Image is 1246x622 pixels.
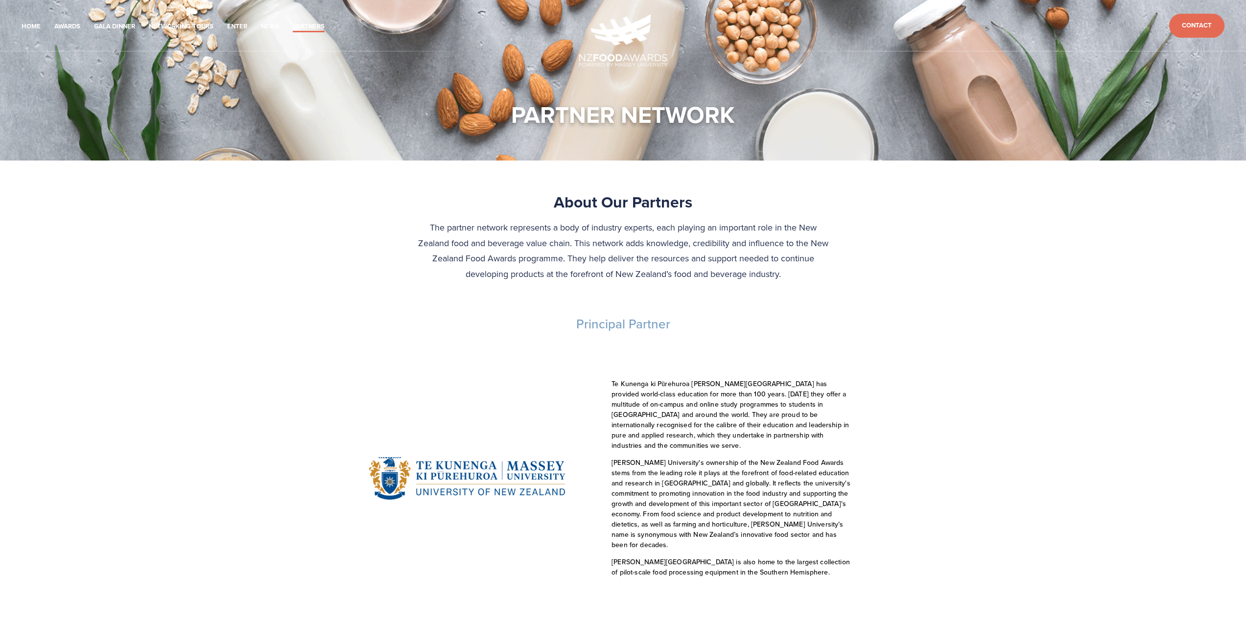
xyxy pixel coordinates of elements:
a: [PERSON_NAME][GEOGRAPHIC_DATA] is also home to the largest collection of pilot-scale food process... [611,557,852,577]
a: Home [22,21,41,32]
a: News [261,21,279,32]
a: Networking-Tours [149,21,213,32]
strong: About Our Partners [554,190,692,213]
h3: Principal Partner [310,316,937,332]
a: Awards [54,21,80,32]
a: Te Kunenga ki Pūrehuroa [PERSON_NAME][GEOGRAPHIC_DATA] has provided world-class education for mor... [611,379,851,450]
a: Partners [293,21,325,32]
a: Contact [1169,14,1224,38]
p: The partner network represents a body of industry experts, each playing an important role in the ... [417,220,829,281]
h1: PARTNER NETWORK [511,100,735,129]
a: Enter [227,21,247,32]
a: [PERSON_NAME] University's ownership of the New Zealand Food Awards stems from the leading role i... [611,458,852,550]
a: Gala Dinner [94,21,135,32]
